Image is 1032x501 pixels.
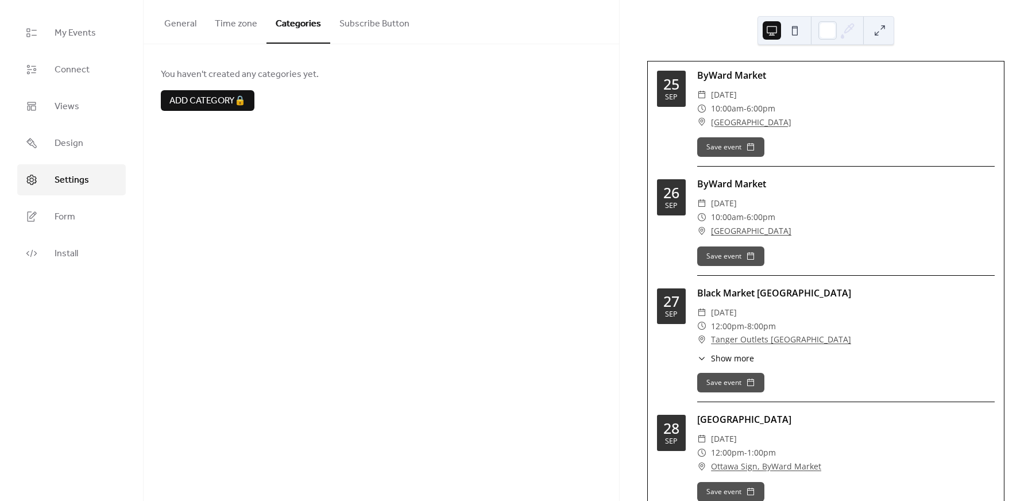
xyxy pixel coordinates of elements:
div: ​ [697,460,706,473]
div: ​ [697,102,706,115]
span: [DATE] [711,432,737,446]
div: ​ [697,333,706,346]
a: Tanger Outlets [GEOGRAPHIC_DATA] [711,333,851,346]
div: Sep [665,438,678,445]
span: Install [55,247,78,261]
span: Views [55,100,79,114]
div: ​ [697,319,706,333]
div: Sep [665,94,678,101]
div: ​ [697,306,706,319]
span: 10:00am [711,210,744,224]
span: [DATE] [711,306,737,319]
a: Connect [17,54,126,85]
div: ​ [697,224,706,238]
div: 25 [663,77,679,91]
span: My Events [55,26,96,40]
div: ​ [697,446,706,460]
span: Form [55,210,75,224]
div: ByWard Market [697,68,995,82]
span: - [744,210,747,224]
span: 6:00pm [747,102,775,115]
div: ​ [697,115,706,129]
span: 10:00am [711,102,744,115]
a: Design [17,128,126,159]
span: - [744,319,747,333]
span: Show more [711,352,754,364]
button: Save event [697,137,764,157]
div: Black Market [GEOGRAPHIC_DATA] [697,286,995,300]
a: [GEOGRAPHIC_DATA] [711,224,791,238]
div: ​ [697,196,706,210]
span: - [744,446,747,460]
span: 12:00pm [711,319,744,333]
div: [GEOGRAPHIC_DATA] [697,413,995,426]
span: [DATE] [711,196,737,210]
button: ​Show more [697,352,754,364]
a: [GEOGRAPHIC_DATA] [711,115,791,129]
div: ​ [697,210,706,224]
div: ​ [697,352,706,364]
div: 28 [663,421,679,436]
span: You haven't created any categories yet. [161,68,602,82]
a: Ottawa Sign, ByWard Market [711,460,821,473]
span: Connect [55,63,90,77]
div: ByWard Market [697,177,995,191]
div: ​ [697,432,706,446]
div: Sep [665,202,678,210]
a: My Events [17,17,126,48]
a: Views [17,91,126,122]
span: - [744,102,747,115]
span: Settings [55,174,89,187]
div: ​ [697,88,706,102]
div: 26 [663,186,679,200]
a: Form [17,201,126,232]
a: Settings [17,164,126,195]
span: 1:00pm [747,446,776,460]
div: Sep [665,311,678,318]
div: 27 [663,294,679,309]
span: Design [55,137,83,151]
button: Save event [697,246,764,266]
span: 8:00pm [747,319,776,333]
span: [DATE] [711,88,737,102]
a: Install [17,238,126,269]
button: Save event [697,373,764,392]
span: 6:00pm [747,210,775,224]
span: 12:00pm [711,446,744,460]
